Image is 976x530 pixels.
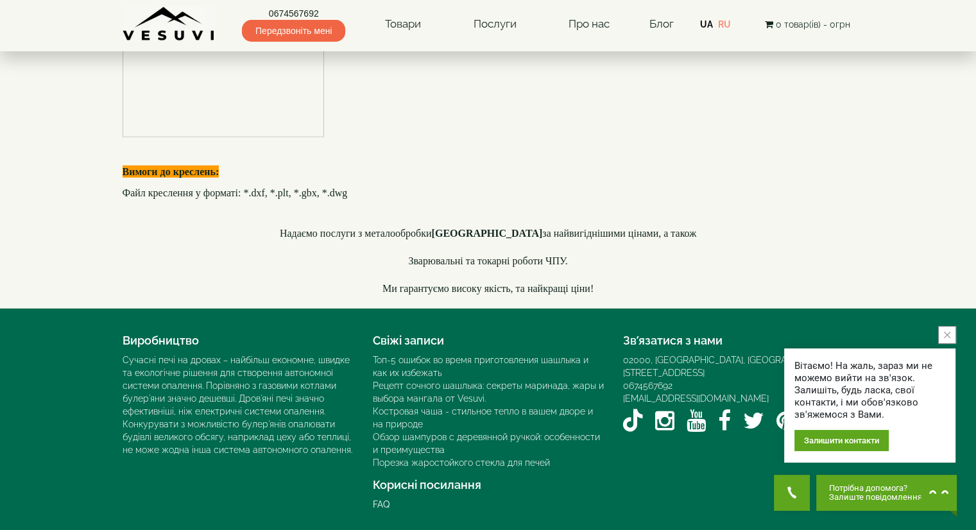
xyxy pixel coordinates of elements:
span: 0 товар(ів) - 0грн [775,19,850,30]
div: Залишити контакти [794,430,889,451]
a: 0674567692 [242,7,345,20]
a: UA [700,19,713,30]
a: Порезка жаростойкого стекла для печей [373,457,550,468]
h4: Виробництво [123,334,354,347]
div: 02000, [GEOGRAPHIC_DATA], [GEOGRAPHIC_DATA]. [STREET_ADDRESS] [623,354,854,379]
b: Вимоги до креслень: [123,166,219,177]
a: FAQ [373,499,390,509]
button: close button [938,326,956,344]
span: Залиште повідомлення [829,493,922,502]
div: Сучасні печі на дровах – найбільш економне, швидке та екологічне рішення для створення автономної... [123,354,354,456]
a: Twitter / X VESUVI [743,405,764,437]
a: Товари [372,10,434,39]
a: TikTok VESUVI [623,405,643,437]
b: [GEOGRAPHIC_DATA] [432,228,543,239]
span: Надаємо послуги з металообробки за найвигіднішими цінами, а також [280,228,696,239]
font: Файл креслення у форматі: *.dxf, *.plt, *.gbx, *.dwg [123,187,348,198]
img: Завод VESUVI [123,6,216,42]
a: Instagram VESUVI [655,405,674,437]
h4: Корисні посилання [373,479,604,492]
a: RU [718,19,731,30]
h4: Свіжі записи [373,334,604,347]
button: Chat button [816,475,957,511]
a: 0674567692 [623,380,672,391]
a: Про нас [556,10,622,39]
a: [EMAIL_ADDRESS][DOMAIN_NAME] [623,393,769,404]
span: Зварювальні та токарні роботи ЧПУ. [408,255,567,266]
img: Cherteg2.webp.pagespeed.ce.0PlKTvX8YI.webp [123,24,324,137]
span: Передзвоніть мені [242,20,345,42]
button: 0 товар(ів) - 0грн [760,17,853,31]
a: Рецепт сочного шашлыка: секреты маринада, жары и выбора мангала от Vesuvi. [373,380,604,404]
a: Обзор шампуров с деревянной ручкой: особенности и преимущества [373,432,600,455]
a: Костровая чаша - стильное тепло в вашем дворе и на природе [373,406,593,429]
a: YouTube VESUVI [687,405,706,437]
a: Послуги [460,10,529,39]
button: Get Call button [774,475,810,511]
a: Facebook VESUVI [718,405,731,437]
a: Блог [649,17,673,30]
a: Топ-5 ошибок во время приготовления шашлыка и как их избежать [373,355,588,378]
a: Pinterest VESUVI [776,405,796,437]
h4: Зв’язатися з нами [623,334,854,347]
font: Ми гарантуємо високу якість, та найкращі ціни! [382,283,594,294]
div: Вітаємо! На жаль, зараз ми не можемо вийти на зв'язок. Залишіть, будь ласка, свої контакти, і ми ... [794,360,945,421]
span: Потрібна допомога? [829,484,922,493]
